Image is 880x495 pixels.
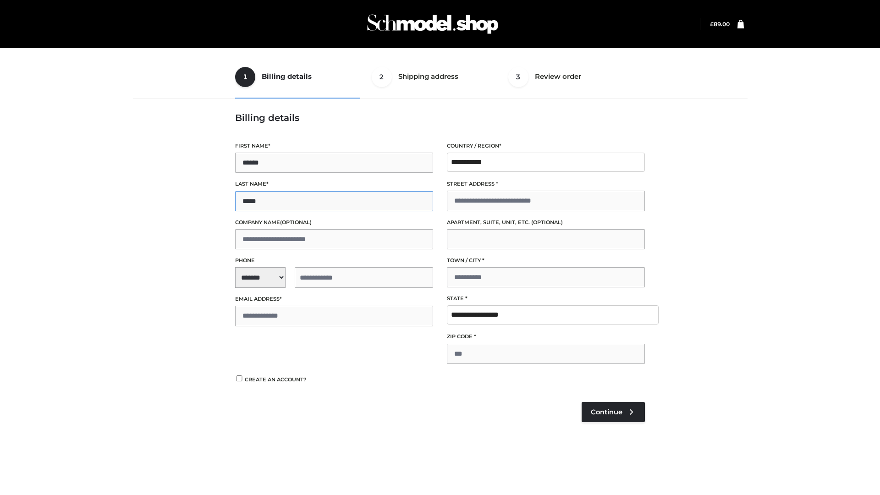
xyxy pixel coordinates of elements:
img: Schmodel Admin 964 [364,6,501,42]
h3: Billing details [235,112,645,123]
bdi: 89.00 [710,21,730,27]
label: State [447,294,645,303]
label: Country / Region [447,142,645,150]
input: Create an account? [235,375,243,381]
span: Create an account? [245,376,307,383]
label: Last name [235,180,433,188]
span: Continue [591,408,622,416]
label: Email address [235,295,433,303]
label: Phone [235,256,433,265]
span: (optional) [531,219,563,225]
label: Company name [235,218,433,227]
label: Apartment, suite, unit, etc. [447,218,645,227]
a: Continue [582,402,645,422]
label: First name [235,142,433,150]
a: £89.00 [710,21,730,27]
label: Street address [447,180,645,188]
span: £ [710,21,714,27]
label: Town / City [447,256,645,265]
label: ZIP Code [447,332,645,341]
span: (optional) [280,219,312,225]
